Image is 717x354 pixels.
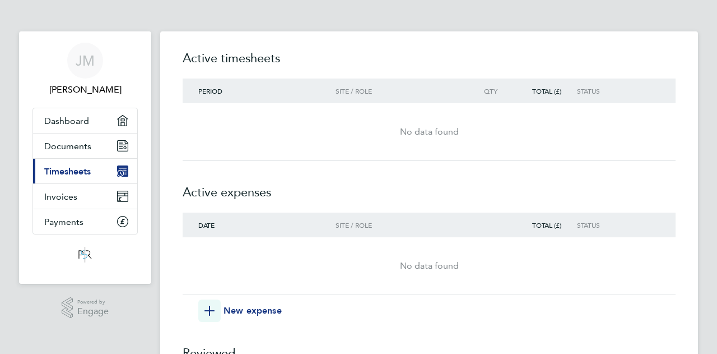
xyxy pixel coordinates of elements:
[32,246,138,264] a: Go to home page
[183,125,676,139] div: No data found
[183,221,336,229] div: Date
[62,297,109,319] a: Powered byEngage
[44,141,91,151] span: Documents
[44,191,77,202] span: Invoices
[183,161,676,213] h2: Active expenses
[33,108,137,133] a: Dashboard
[32,43,138,96] a: JM[PERSON_NAME]
[33,134,137,158] a: Documents
[77,307,109,316] span: Engage
[513,87,577,95] div: Total (£)
[577,221,646,229] div: Status
[44,166,91,177] span: Timesheets
[75,246,95,264] img: psrsolutions-logo-retina.png
[33,209,137,234] a: Payments
[32,83,138,96] span: Julie Millerchip
[44,116,89,126] span: Dashboard
[577,87,646,95] div: Status
[33,159,137,183] a: Timesheets
[19,31,151,284] nav: Main navigation
[198,86,222,95] span: Period
[224,304,282,318] span: New expense
[183,49,676,79] h2: Active timesheets
[77,297,109,307] span: Powered by
[513,221,577,229] div: Total (£)
[76,53,95,68] span: JM
[464,87,513,95] div: Qty
[336,221,464,229] div: Site / Role
[198,300,282,322] button: New expense
[183,259,676,273] div: No data found
[44,217,83,227] span: Payments
[336,87,464,95] div: Site / Role
[33,184,137,209] a: Invoices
